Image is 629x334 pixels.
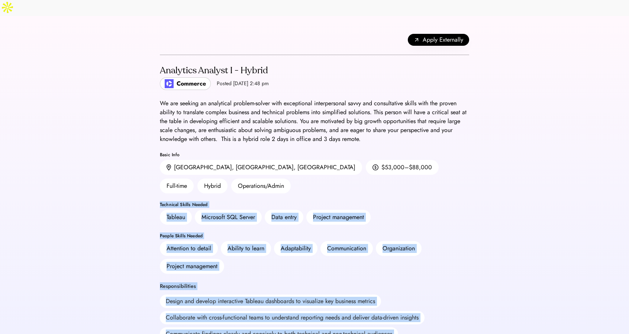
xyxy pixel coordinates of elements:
button: Apply Externally [408,34,469,46]
div: Hybrid [197,179,228,193]
div: We are seeking an analytical problem-solver with exceptional interpersonal savvy and consultative... [160,99,469,144]
img: poweredbycommerce_logo.jpeg [165,79,174,88]
div: Basic Info [160,152,469,157]
div: People Skills Needed [160,234,469,238]
div: Organization [383,244,415,253]
div: Adaptability [281,244,311,253]
div: Responsibilities [160,283,196,290]
div: Posted [DATE] 2:48 pm [217,80,269,87]
div: Operations/Admin [231,179,291,193]
div: Analytics Analyst I - Hybrid [160,65,269,77]
div: Full-time [160,179,194,193]
div: Collaborate with cross-functional teams to understand reporting needs and deliver data-driven ins... [160,311,425,324]
div: Communication [327,244,366,253]
div: Project management [313,213,364,222]
div: Design and develop interactive Tableau dashboards to visualize key business metrics [160,295,381,308]
div: Attention to detail [167,244,211,253]
div: Data entry [271,213,297,222]
img: location.svg [167,164,171,171]
span: Apply Externally [423,35,463,44]
div: Microsoft SQL Server [201,213,255,222]
div: Project management [167,262,217,271]
div: Technical Skills Needed [160,202,469,207]
div: [GEOGRAPHIC_DATA], [GEOGRAPHIC_DATA], [GEOGRAPHIC_DATA] [174,163,355,172]
div: $53,000–$88,000 [381,163,432,172]
div: Tableau [167,213,185,222]
div: Ability to learn [228,244,264,253]
img: money.svg [372,164,378,171]
div: Commerce [177,79,206,88]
